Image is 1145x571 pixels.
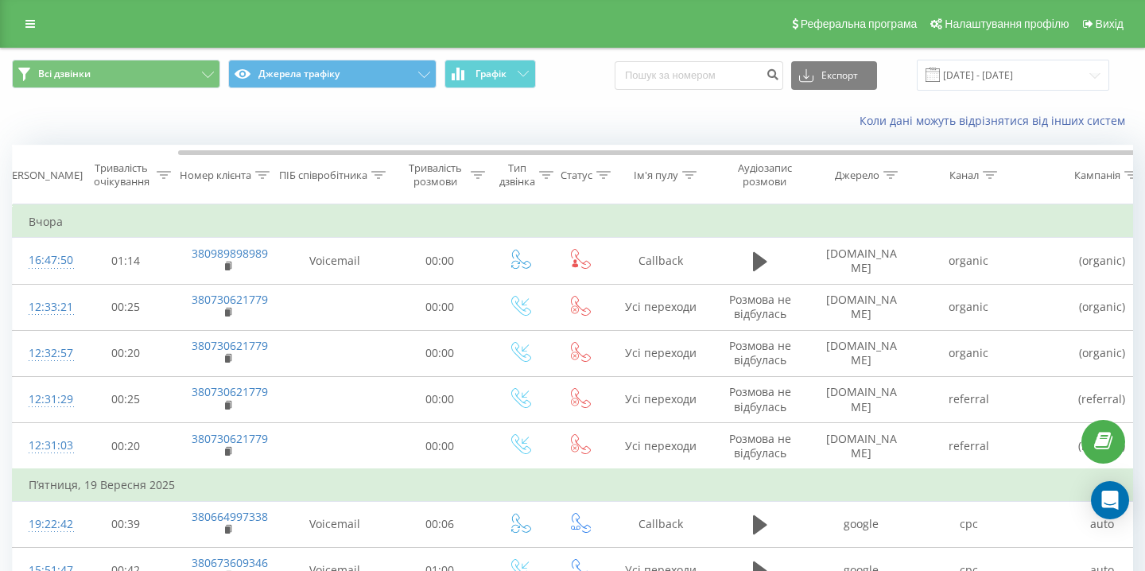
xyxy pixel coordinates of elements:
[808,376,915,422] td: [DOMAIN_NAME]
[279,501,390,547] td: Voicemail
[29,509,60,540] div: 19:22:42
[609,376,712,422] td: Усі переходи
[609,284,712,330] td: Усі переходи
[1091,481,1129,519] div: Open Intercom Messenger
[729,292,791,321] span: Розмова не відбулась
[192,338,268,353] a: 380730621779
[1074,169,1120,182] div: Кампанія
[1096,17,1124,30] span: Вихід
[615,61,783,90] input: Пошук за номером
[29,292,60,323] div: 12:33:21
[390,501,490,547] td: 00:06
[561,169,592,182] div: Статус
[180,169,251,182] div: Номер клієнта
[609,423,712,470] td: Усі переходи
[29,430,60,461] div: 12:31:03
[808,330,915,376] td: [DOMAIN_NAME]
[90,161,153,188] div: Тривалість очікування
[192,431,268,446] a: 380730621779
[192,555,268,570] a: 380673609346
[192,246,268,261] a: 380989898989
[76,284,176,330] td: 00:25
[609,238,712,284] td: Callback
[945,17,1069,30] span: Налаштування профілю
[915,330,1023,376] td: organic
[915,376,1023,422] td: referral
[76,330,176,376] td: 00:20
[808,238,915,284] td: [DOMAIN_NAME]
[192,292,268,307] a: 380730621779
[76,501,176,547] td: 00:39
[279,238,390,284] td: Voicemail
[2,169,83,182] div: [PERSON_NAME]
[915,284,1023,330] td: organic
[808,423,915,470] td: [DOMAIN_NAME]
[279,169,367,182] div: ПІБ співробітника
[808,284,915,330] td: [DOMAIN_NAME]
[404,161,467,188] div: Тривалість розмови
[835,169,879,182] div: Джерело
[29,245,60,276] div: 16:47:50
[860,113,1133,128] a: Коли дані можуть відрізнятися вiд інших систем
[729,338,791,367] span: Розмова не відбулась
[29,384,60,415] div: 12:31:29
[949,169,979,182] div: Канал
[76,376,176,422] td: 00:25
[76,423,176,470] td: 00:20
[444,60,536,88] button: Графік
[801,17,918,30] span: Реферальна програма
[390,238,490,284] td: 00:00
[192,384,268,399] a: 380730621779
[390,284,490,330] td: 00:00
[76,238,176,284] td: 01:14
[729,431,791,460] span: Розмова не відбулась
[609,330,712,376] td: Усі переходи
[915,423,1023,470] td: referral
[228,60,437,88] button: Джерела трафіку
[634,169,678,182] div: Ім'я пулу
[390,330,490,376] td: 00:00
[915,501,1023,547] td: cpc
[729,384,791,414] span: Розмова не відбулась
[791,61,877,90] button: Експорт
[38,68,91,80] span: Всі дзвінки
[12,60,220,88] button: Всі дзвінки
[192,509,268,524] a: 380664997338
[726,161,803,188] div: Аудіозапис розмови
[499,161,535,188] div: Тип дзвінка
[29,338,60,369] div: 12:32:57
[915,238,1023,284] td: organic
[390,376,490,422] td: 00:00
[475,68,507,80] span: Графік
[808,501,915,547] td: google
[390,423,490,470] td: 00:00
[609,501,712,547] td: Callback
